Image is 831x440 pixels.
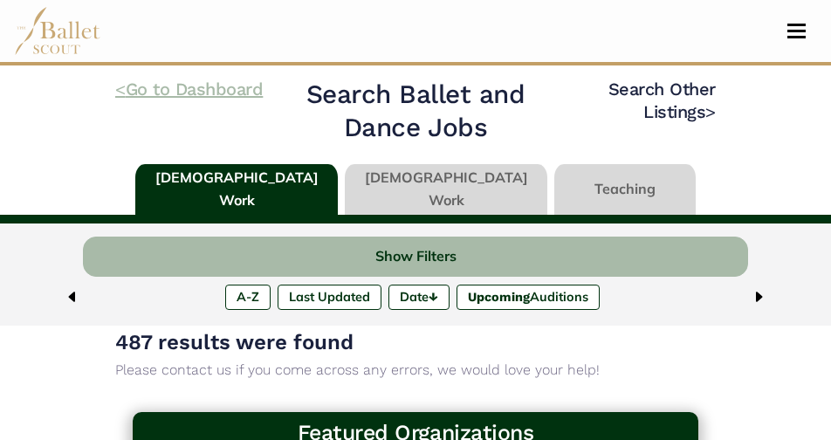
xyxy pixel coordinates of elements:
[341,164,551,215] li: [DEMOGRAPHIC_DATA] Work
[83,237,748,278] button: Show Filters
[388,285,450,309] label: Date
[225,285,271,309] label: A-Z
[132,164,341,215] li: [DEMOGRAPHIC_DATA] Work
[115,78,126,100] code: <
[429,291,438,303] span: ↓
[278,285,381,309] label: Last Updated
[551,164,699,215] li: Teaching
[115,359,716,382] p: Please contact us if you come across any errors, we would love your help!
[115,79,263,100] a: <Go to Dashboard
[115,330,354,354] span: 487 results were found
[608,79,716,122] a: Search Other Listings>
[776,23,817,39] button: Toggle navigation
[705,100,716,122] code: >
[468,291,530,303] span: Upcoming
[271,78,560,145] h2: Search Ballet and Dance Jobs
[457,285,600,309] label: Auditions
